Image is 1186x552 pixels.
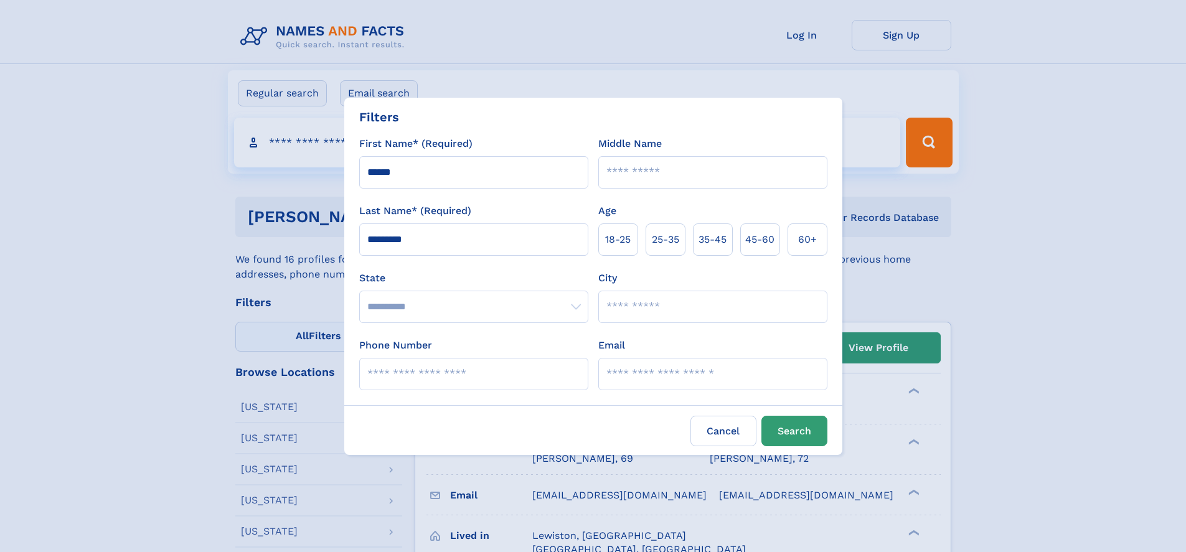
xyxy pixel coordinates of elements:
span: 60+ [798,232,817,247]
label: State [359,271,588,286]
label: Middle Name [598,136,662,151]
label: Last Name* (Required) [359,203,471,218]
label: Age [598,203,616,218]
label: City [598,271,617,286]
label: First Name* (Required) [359,136,473,151]
label: Email [598,338,625,353]
span: 18‑25 [605,232,631,247]
button: Search [761,416,827,446]
span: 25‑35 [652,232,679,247]
span: 35‑45 [699,232,727,247]
label: Phone Number [359,338,432,353]
div: Filters [359,108,399,126]
span: 45‑60 [745,232,774,247]
label: Cancel [690,416,756,446]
